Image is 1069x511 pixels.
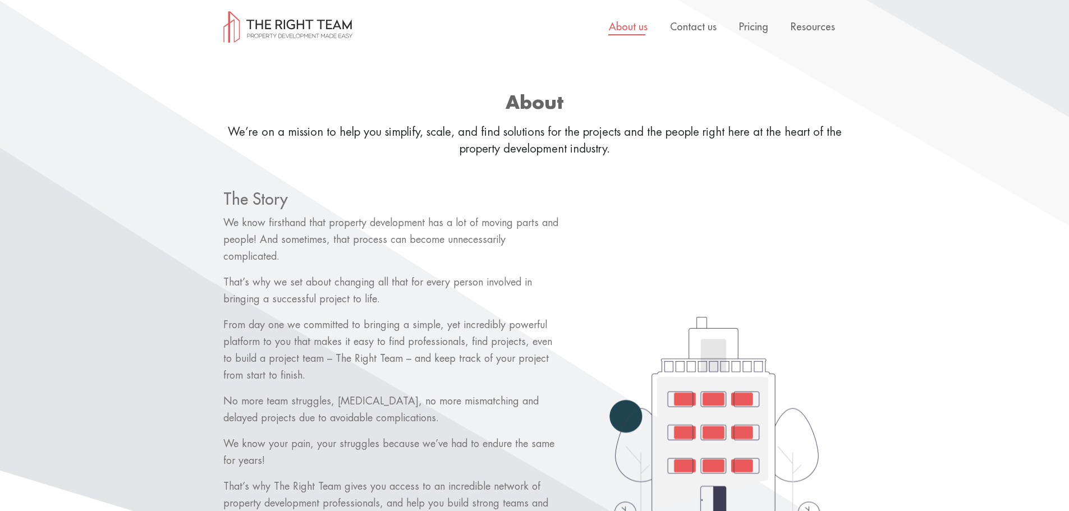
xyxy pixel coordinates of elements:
span: That’s why we set about changing all that for every person involved in bringing a successful proj... [223,277,532,304]
span: From day one we committed to bringing a simple, yet incredibly powerful platform to you that make... [223,320,552,380]
a: Pricing [739,22,768,32]
h3: The Story [223,191,561,210]
a: Contact us [670,22,717,32]
span: We know your pain, your struggles because we’ve had to endure the same for years! [223,439,554,466]
h1: About [223,88,846,119]
a: About us [609,22,648,32]
img: The Right Team [223,11,352,43]
p: We’re on a mission to help you simplify, scale, and find solutions for the projects and the peopl... [223,123,846,157]
span: No more team struggles, [MEDICAL_DATA], no more mismatching and delayed projects due to avoidable... [223,396,539,423]
span: We know firsthand that property development has a lot of moving parts and people! And sometimes, ... [223,218,558,261]
a: Resources [791,22,835,32]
